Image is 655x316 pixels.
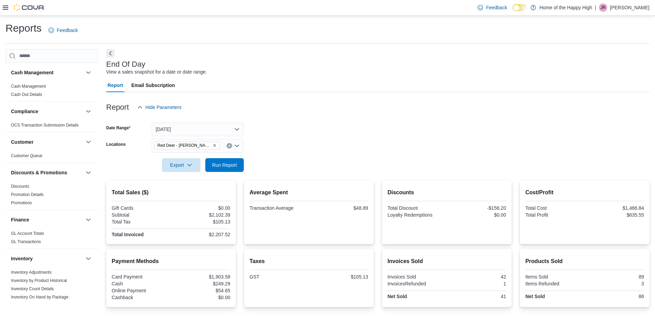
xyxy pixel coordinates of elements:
button: Compliance [11,108,83,115]
div: Subtotal [112,212,170,218]
strong: Total Invoiced [112,232,144,237]
span: Hide Parameters [145,104,182,111]
div: Gift Cards [112,205,170,211]
button: Hide Parameters [134,100,184,114]
span: GL Transactions [11,239,41,244]
div: Total Cost [525,205,583,211]
div: InvoicesRefunded [387,281,446,286]
button: Run Report [205,158,244,172]
a: Inventory by Product Historical [11,278,67,283]
label: Date Range [106,125,131,131]
strong: Net Sold [387,294,407,299]
h3: Cash Management [11,69,54,76]
div: Total Tax [112,219,170,225]
a: Feedback [475,1,510,14]
div: Online Payment [112,288,170,293]
div: -$156.20 [448,205,506,211]
div: $54.65 [172,288,230,293]
div: Customer [6,152,98,163]
div: 89 [586,274,644,280]
div: $2,102.39 [172,212,230,218]
div: Total Profit [525,212,583,218]
a: Inventory On Hand by Package [11,295,68,299]
span: Inventory On Hand by Package [11,294,68,300]
div: Discounts & Promotions [6,182,98,210]
button: [DATE] [152,122,244,136]
div: View a sales snapshot for a date or date range. [106,68,207,76]
a: Feedback [46,23,80,37]
h3: Compliance [11,108,38,115]
h3: Customer [11,139,33,145]
span: Customer Queue [11,153,42,159]
div: Cashback [112,295,170,300]
div: Cash [112,281,170,286]
span: Feedback [57,27,78,34]
span: Promotion Details [11,192,44,197]
a: Inventory Count Details [11,286,54,291]
a: Promotions [11,200,32,205]
button: Clear input [227,143,232,149]
button: Finance [84,216,92,224]
div: 41 [448,294,506,299]
span: OCS Transaction Submission Details [11,122,79,128]
div: $105.13 [310,274,368,280]
h2: Discounts [387,188,506,197]
div: 42 [448,274,506,280]
div: Loyalty Redemptions [387,212,446,218]
span: Report [108,78,123,92]
span: JR [601,3,606,12]
div: Invoices Sold [387,274,446,280]
div: GST [250,274,308,280]
button: Export [162,158,200,172]
a: OCS Transaction Submission Details [11,123,79,128]
div: Items Sold [525,274,583,280]
button: Discounts & Promotions [11,169,83,176]
button: Customer [11,139,83,145]
div: $0.00 [448,212,506,218]
h1: Reports [6,21,42,35]
button: Inventory [84,254,92,263]
input: Dark Mode [513,4,527,11]
div: Transaction Average [250,205,308,211]
h3: Report [106,103,129,111]
a: Cash Out Details [11,92,42,97]
h3: End Of Day [106,60,145,68]
a: GL Transactions [11,239,41,244]
div: $2,207.52 [172,232,230,237]
div: Cash Management [6,82,98,101]
span: Email Subscription [131,78,175,92]
div: Total Discount [387,205,446,211]
a: Cash Management [11,84,46,89]
div: $105.13 [172,219,230,225]
button: Inventory [11,255,83,262]
span: Red Deer - Dawson Centre - Fire & Flower [154,142,220,149]
span: Run Report [212,162,237,168]
p: [PERSON_NAME] [610,3,649,12]
strong: Net Sold [525,294,545,299]
span: Promotions [11,200,32,206]
div: Items Refunded [525,281,583,286]
button: Remove Red Deer - Dawson Centre - Fire & Flower from selection in this group [212,143,217,148]
a: Discounts [11,184,29,189]
div: $635.55 [586,212,644,218]
a: Customer Queue [11,153,42,158]
div: Card Payment [112,274,170,280]
a: Inventory Adjustments [11,270,52,275]
div: Jeremy Russell [599,3,607,12]
div: $0.00 [172,295,230,300]
span: Feedback [486,4,507,11]
div: $249.29 [172,281,230,286]
h2: Cost/Profit [525,188,644,197]
h2: Taxes [250,257,368,265]
a: GL Account Totals [11,231,44,236]
span: Inventory Count Details [11,286,54,292]
button: Discounts & Promotions [84,168,92,177]
div: $48.89 [310,205,368,211]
